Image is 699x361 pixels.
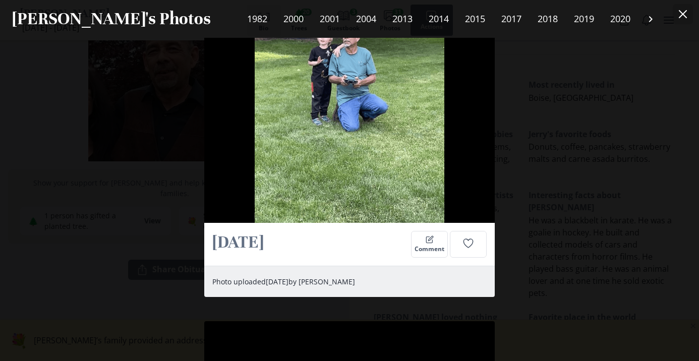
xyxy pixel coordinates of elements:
[266,277,288,286] span: August 26, 2025
[673,4,693,24] button: Close
[566,9,602,29] a: 2019
[421,9,457,29] a: 2014
[384,9,421,29] a: 2013
[493,9,530,29] a: 2017
[457,9,493,29] a: 2015
[212,231,407,254] h2: [DATE]
[348,9,384,29] a: 2004
[602,9,638,29] a: 2020
[12,8,211,30] h2: [PERSON_NAME]'s Photos
[415,246,444,253] span: Comment
[643,11,659,27] button: Scroll right
[411,231,448,257] button: Comment
[312,9,348,29] a: 2001
[530,9,566,29] a: 2018
[275,9,312,29] a: 2000
[239,9,275,29] a: 1982
[212,276,477,287] p: Photo uploaded by [PERSON_NAME]
[638,9,675,29] a: 2021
